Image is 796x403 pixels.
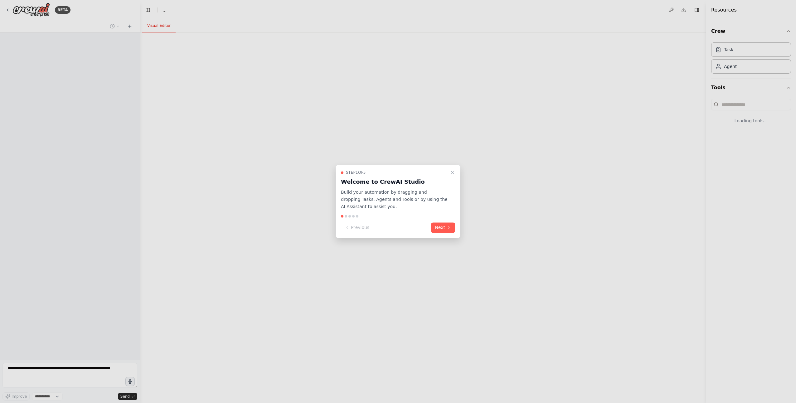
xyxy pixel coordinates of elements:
p: Build your automation by dragging and dropping Tasks, Agents and Tools or by using the AI Assista... [341,189,448,210]
button: Next [431,223,455,233]
h3: Welcome to CrewAI Studio [341,177,448,186]
span: Step 1 of 5 [346,170,366,175]
button: Hide left sidebar [143,6,152,14]
button: Close walkthrough [449,169,456,176]
button: Previous [341,223,373,233]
